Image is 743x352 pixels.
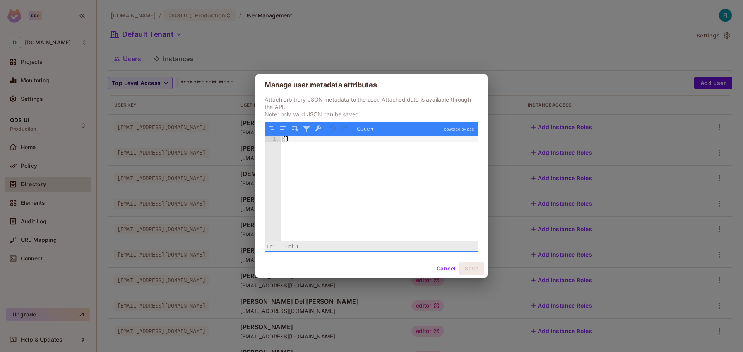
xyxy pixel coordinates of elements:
[354,124,377,134] button: Code ▾
[267,243,274,250] span: Ln:
[328,124,338,134] button: Undo last action (Ctrl+Z)
[290,124,300,134] button: Sort contents
[267,124,277,134] button: Format JSON data, with proper indentation and line feeds (Ctrl+I)
[313,124,323,134] button: Repair JSON: fix quotes and escape characters, remove comments and JSONP notation, turn JavaScrip...
[296,243,299,250] span: 1
[301,124,312,134] button: Filter, sort, or transform contents
[433,262,459,275] button: Cancel
[440,122,478,136] a: powered by ace
[265,136,281,142] div: 1
[255,74,488,96] h2: Manage user metadata attributes
[459,262,484,275] button: Save
[285,243,294,250] span: Col:
[278,124,288,134] button: Compact JSON data, remove all whitespaces (Ctrl+Shift+I)
[265,96,478,118] p: Attach arbitrary JSON metadata to the user. Attached data is available through the API. Note: onl...
[339,124,349,134] button: Redo (Ctrl+Shift+Z)
[276,243,279,250] span: 1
